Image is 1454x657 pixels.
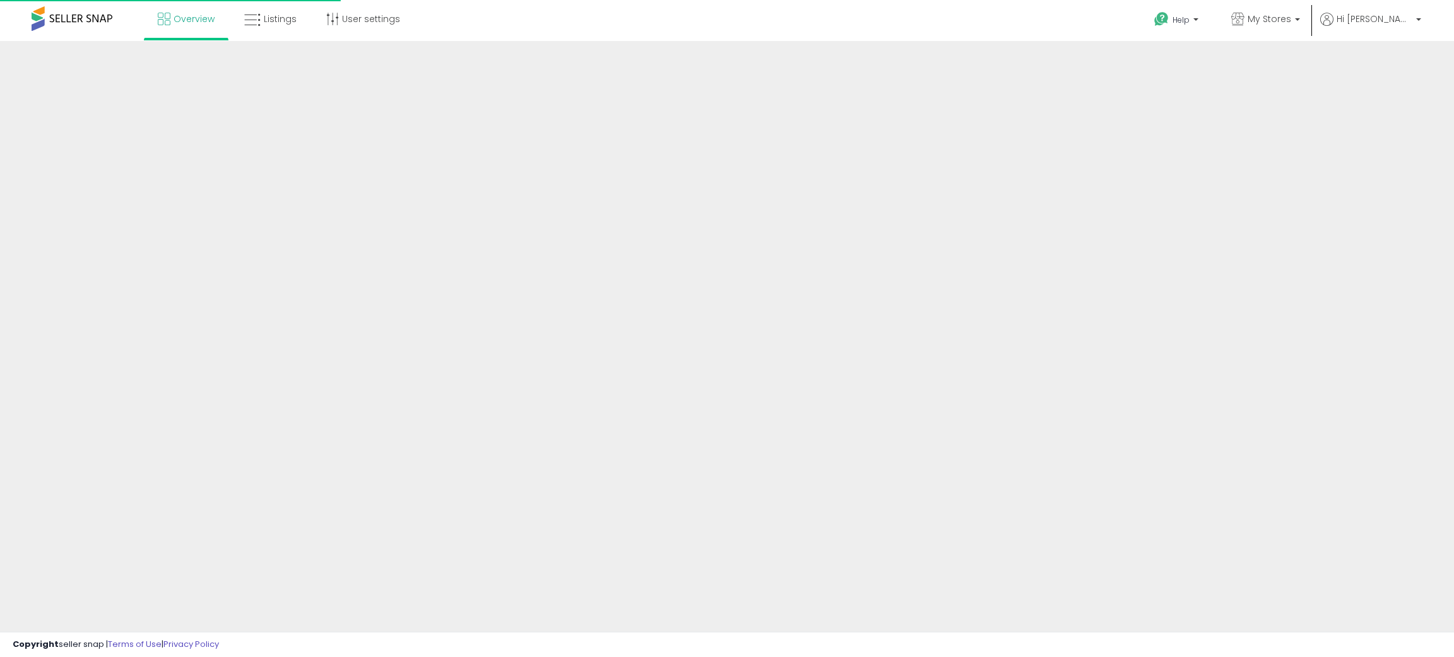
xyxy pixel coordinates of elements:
[1337,13,1412,25] span: Hi [PERSON_NAME]
[1320,13,1421,41] a: Hi [PERSON_NAME]
[174,13,215,25] span: Overview
[1248,13,1291,25] span: My Stores
[1173,15,1190,25] span: Help
[264,13,297,25] span: Listings
[1154,11,1169,27] i: Get Help
[1144,2,1211,41] a: Help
